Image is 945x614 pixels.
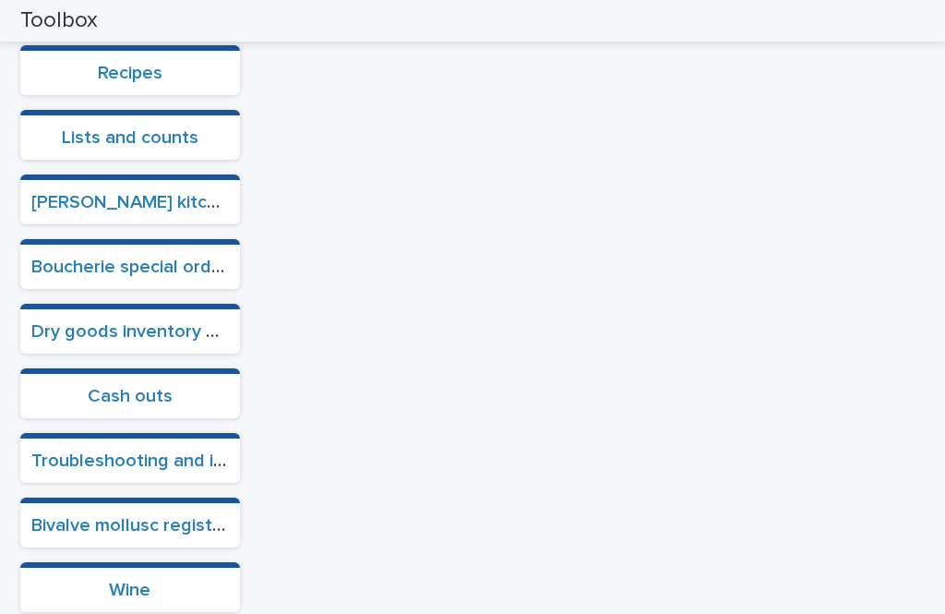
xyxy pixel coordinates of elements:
a: Boucherie special orders [31,258,238,276]
a: [PERSON_NAME] kitchen ordering [31,193,314,211]
h2: Toolbox [20,7,98,34]
a: Cash outs [88,387,173,405]
a: Bivalve mollusc register [31,516,230,535]
a: Lists and counts [62,128,198,147]
a: Troubleshooting and instructions [31,451,307,470]
a: Dry goods inventory and ordering [31,322,313,341]
a: Wine [109,581,150,599]
a: Recipes [98,64,162,82]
